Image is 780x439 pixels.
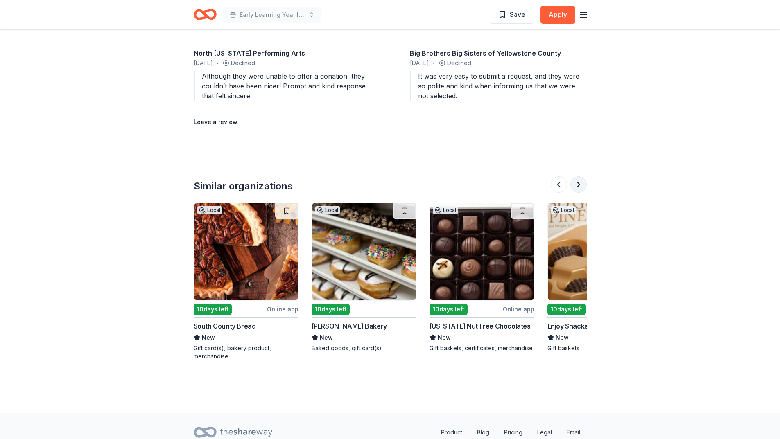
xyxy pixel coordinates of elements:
[194,304,232,315] div: 10 days left
[540,6,575,24] button: Apply
[547,344,652,352] div: Gift baskets
[315,206,340,214] div: Local
[202,333,215,342] span: New
[240,10,305,20] span: Early Learning Year [DATE]-[DATE] Fall Festival and Yard Sale
[430,203,534,352] a: Image for Vermont Nut Free ChocolatesLocal10days leftOnline app[US_STATE] Nut Free ChocolatesNewG...
[312,321,387,331] div: [PERSON_NAME] Bakery
[312,344,416,352] div: Baked goods, gift card(s)
[194,58,213,68] span: [DATE]
[410,71,587,101] div: It was very easy to submit a request, and they were so polite and kind when informing us that we ...
[430,344,534,352] div: Gift baskets, certificates, merchandise
[433,60,435,66] span: •
[312,203,416,300] img: Image for Cinotti's Bakery
[433,206,458,214] div: Local
[410,58,587,68] div: Declined
[438,333,451,342] span: New
[430,203,534,300] img: Image for Vermont Nut Free Chocolates
[410,58,429,68] span: [DATE]
[194,180,293,193] div: Similar organizations
[217,60,219,66] span: •
[194,48,371,58] div: North [US_STATE] Performing Arts
[197,206,222,214] div: Local
[320,333,333,342] span: New
[194,321,256,331] div: South County Bread
[194,117,237,127] button: Leave a review
[548,203,652,300] img: Image for Enjoy Snacks
[547,203,652,352] a: Image for Enjoy SnacksLocal10days leftOnline appEnjoy SnacksNewGift baskets
[194,344,298,360] div: Gift card(s), bakery product, merchandise
[490,6,534,24] button: Save
[312,304,350,315] div: 10 days left
[430,321,531,331] div: [US_STATE] Nut Free Chocolates
[503,304,534,314] div: Online app
[556,333,569,342] span: New
[194,5,217,24] a: Home
[551,206,576,214] div: Local
[223,7,321,23] button: Early Learning Year [DATE]-[DATE] Fall Festival and Yard Sale
[547,304,586,315] div: 10 days left
[510,9,525,20] span: Save
[410,48,587,58] div: Big Brothers Big Sisters of Yellowstone County
[430,304,468,315] div: 10 days left
[312,203,416,352] a: Image for Cinotti's BakeryLocal10days left[PERSON_NAME] BakeryNewBaked goods, gift card(s)
[194,203,298,300] img: Image for South County Bread
[267,304,298,314] div: Online app
[194,58,371,68] div: Declined
[547,321,588,331] div: Enjoy Snacks
[194,203,298,360] a: Image for South County BreadLocal10days leftOnline appSouth County BreadNewGift card(s), bakery p...
[194,71,371,101] div: Although they were unable to offer a donation, they couldn’t have been nicer! Prompt and kind res...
